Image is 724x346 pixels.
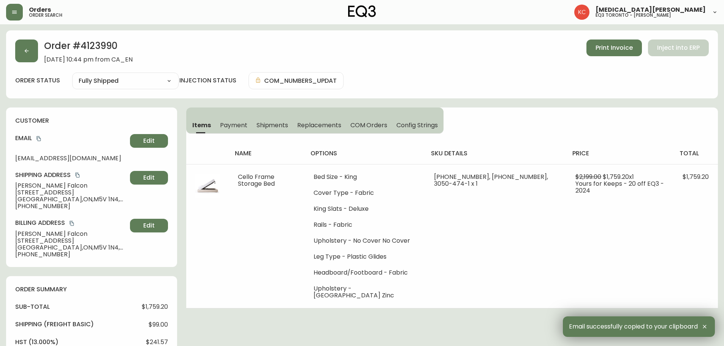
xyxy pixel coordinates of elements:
span: $1,759.20 [142,303,168,310]
span: $2,199.00 [575,172,601,181]
h4: order summary [15,285,168,294]
h4: total [680,149,712,158]
span: Orders [29,7,51,13]
span: [GEOGRAPHIC_DATA] , ON , M5V 1N4 , CA [15,244,127,251]
span: $1,759.20 [683,172,709,181]
span: $99.00 [149,321,168,328]
button: copy [74,171,81,179]
button: copy [35,135,43,142]
li: King Slats - Deluxe [314,205,416,212]
img: logo [348,5,376,17]
h5: eq3 toronto - [PERSON_NAME] [596,13,671,17]
span: [EMAIL_ADDRESS][DOMAIN_NAME] [15,155,127,162]
img: 6487344ffbf0e7f3b216948508909409 [574,5,589,20]
h4: Email [15,134,127,142]
span: [PHONE_NUMBER] [15,203,127,210]
h4: injection status [179,76,236,85]
li: Upholstery - [GEOGRAPHIC_DATA] Zinc [314,285,416,299]
span: Edit [143,221,155,230]
span: $1,759.20 x 1 [603,172,634,181]
span: $241.57 [146,339,168,346]
button: Edit [130,134,168,148]
span: [STREET_ADDRESS] [15,189,127,196]
li: Upholstery - No Cover No Cover [314,237,416,244]
li: Cover Type - Fabric [314,190,416,196]
h4: sku details [431,149,561,158]
h4: name [235,149,298,158]
span: Email successfully copied to your clipboard [569,323,698,330]
span: [PERSON_NAME] Falcon [15,182,127,189]
span: Shipments [257,121,288,129]
h4: sub-total [15,303,50,311]
h4: Shipping ( Freight Basic ) [15,320,94,329]
span: [GEOGRAPHIC_DATA] , ON , M5V 1N4 , CA [15,196,127,203]
span: Edit [143,174,155,182]
li: Bed Size - King [314,174,416,180]
li: Headboard/Footboard - Fabric [314,269,416,276]
button: Edit [130,219,168,232]
span: COM Orders [350,121,388,129]
h4: options [311,149,419,158]
h4: price [572,149,667,158]
h2: Order # 4123990 [44,39,133,56]
span: Items [192,121,211,129]
span: Print Invoice [596,44,633,52]
span: [STREET_ADDRESS] [15,237,127,244]
h5: order search [29,13,62,17]
span: [PHONE_NUMBER], [PHONE_NUMBER], 3050-474-1 x 1 [434,172,548,188]
li: Rails - Fabric [314,221,416,228]
img: c96e6e17-6e46-4d5c-8153-ec1bb4dfa3f7.jpg [195,174,220,198]
span: Cello Frame Storage Bed [238,172,275,188]
label: order status [15,76,60,85]
h4: Shipping Address [15,171,127,179]
button: Edit [130,171,168,185]
span: [PERSON_NAME] Falcon [15,231,127,237]
span: [MEDICAL_DATA][PERSON_NAME] [596,7,706,13]
span: Yours for Keeps - 20 off EQ3 - 2024 [575,179,664,195]
h4: Billing Address [15,219,127,227]
span: [DATE] 10:44 pm from CA_EN [44,56,133,63]
span: Edit [143,137,155,145]
h4: customer [15,117,168,125]
span: Config Strings [396,121,437,129]
span: [PHONE_NUMBER] [15,251,127,258]
li: Leg Type - Plastic Glides [314,253,416,260]
button: Print Invoice [586,39,642,56]
span: Replacements [297,121,341,129]
button: copy [68,220,76,227]
span: Payment [220,121,247,129]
